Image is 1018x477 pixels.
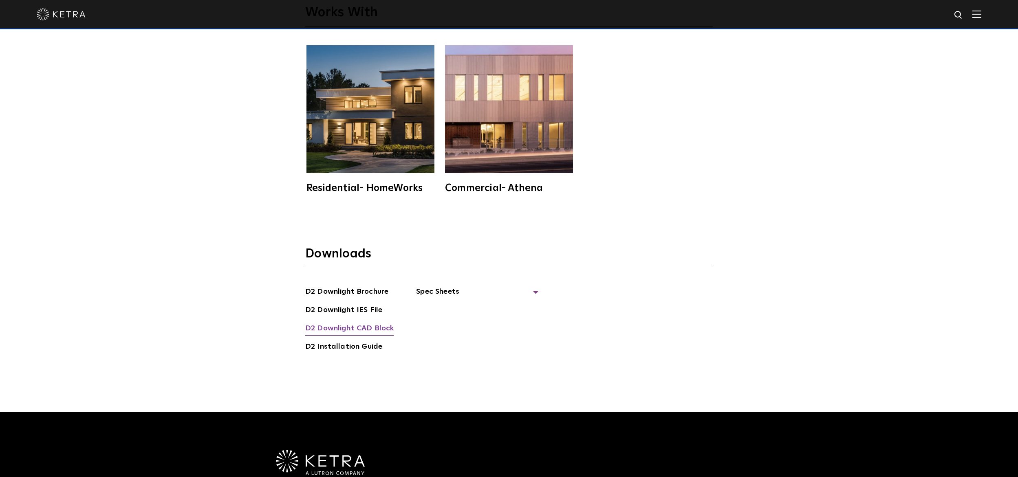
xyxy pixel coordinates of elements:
[306,45,434,173] img: homeworks_hero
[305,246,713,267] h3: Downloads
[445,183,573,193] div: Commercial- Athena
[444,45,574,193] a: Commercial- Athena
[972,10,981,18] img: Hamburger%20Nav.svg
[445,45,573,173] img: athena-square
[305,341,382,354] a: D2 Installation Guide
[305,286,388,299] a: D2 Downlight Brochure
[305,323,394,336] a: D2 Downlight CAD Block
[416,286,538,304] span: Spec Sheets
[306,183,434,193] div: Residential- HomeWorks
[954,10,964,20] img: search icon
[305,304,382,317] a: D2 Downlight IES File
[305,45,436,193] a: Residential- HomeWorks
[37,8,86,20] img: ketra-logo-2019-white
[276,450,365,475] img: Ketra-aLutronCo_White_RGB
